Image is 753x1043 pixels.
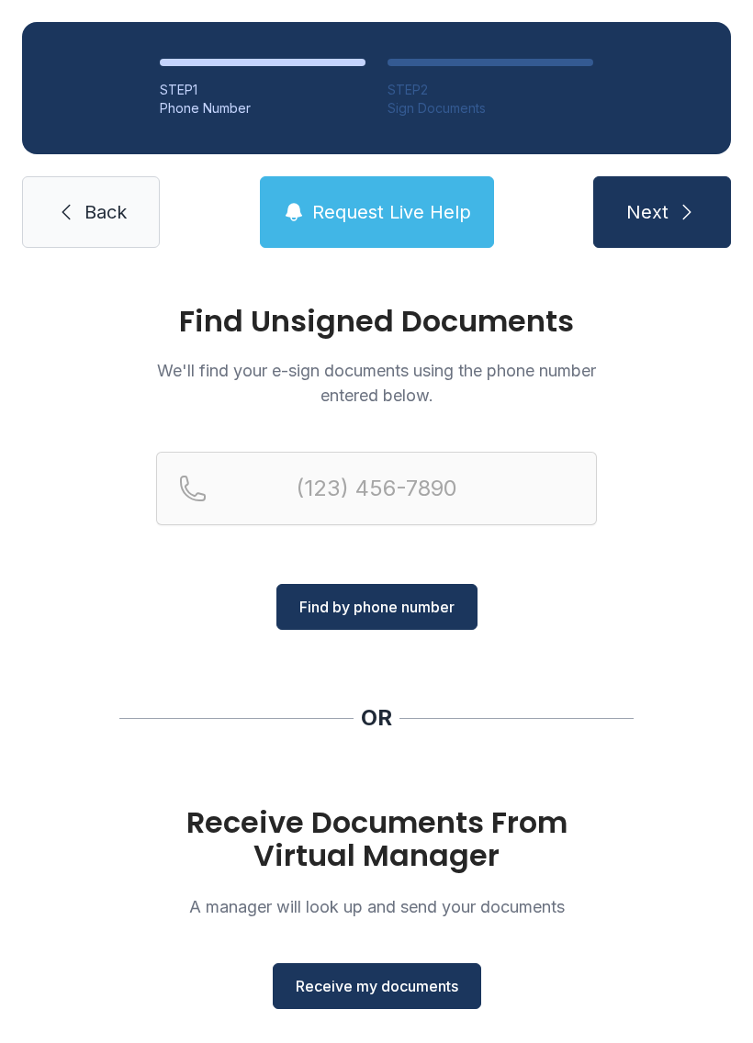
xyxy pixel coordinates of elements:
[312,199,471,225] span: Request Live Help
[160,99,365,118] div: Phone Number
[626,199,669,225] span: Next
[156,452,597,525] input: Reservation phone number
[296,975,458,997] span: Receive my documents
[388,99,593,118] div: Sign Documents
[156,894,597,919] p: A manager will look up and send your documents
[156,358,597,408] p: We'll find your e-sign documents using the phone number entered below.
[156,307,597,336] h1: Find Unsigned Documents
[361,703,392,733] div: OR
[388,81,593,99] div: STEP 2
[156,806,597,872] h1: Receive Documents From Virtual Manager
[84,199,127,225] span: Back
[299,596,455,618] span: Find by phone number
[160,81,365,99] div: STEP 1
